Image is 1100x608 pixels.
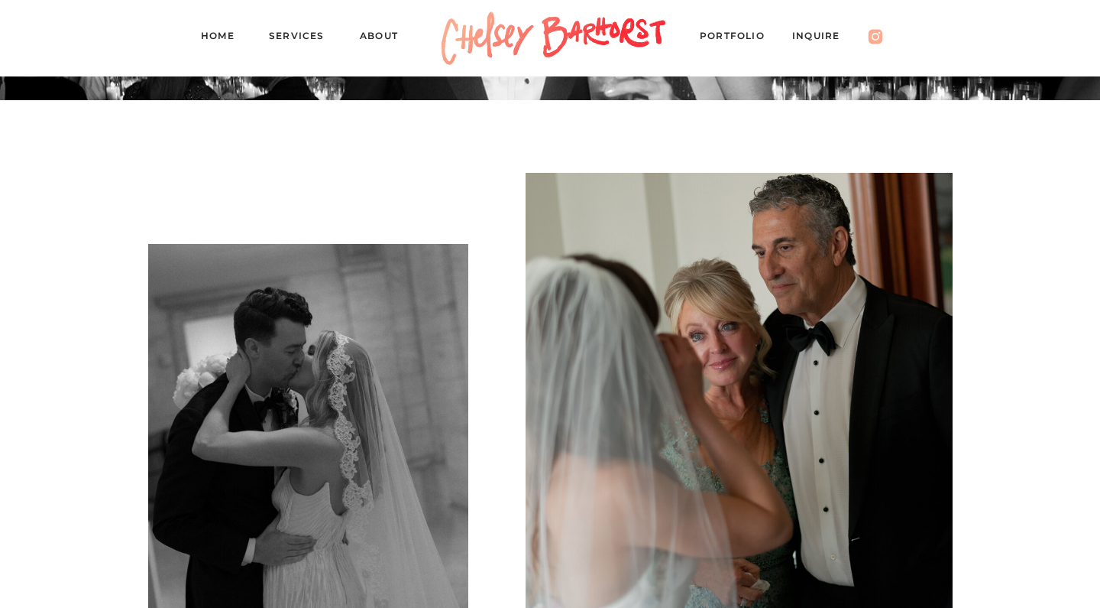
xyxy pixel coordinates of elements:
[360,28,412,49] a: About
[201,28,247,49] a: Home
[700,28,779,49] a: PORTFOLIO
[269,28,338,49] a: Services
[792,28,855,49] a: Inquire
